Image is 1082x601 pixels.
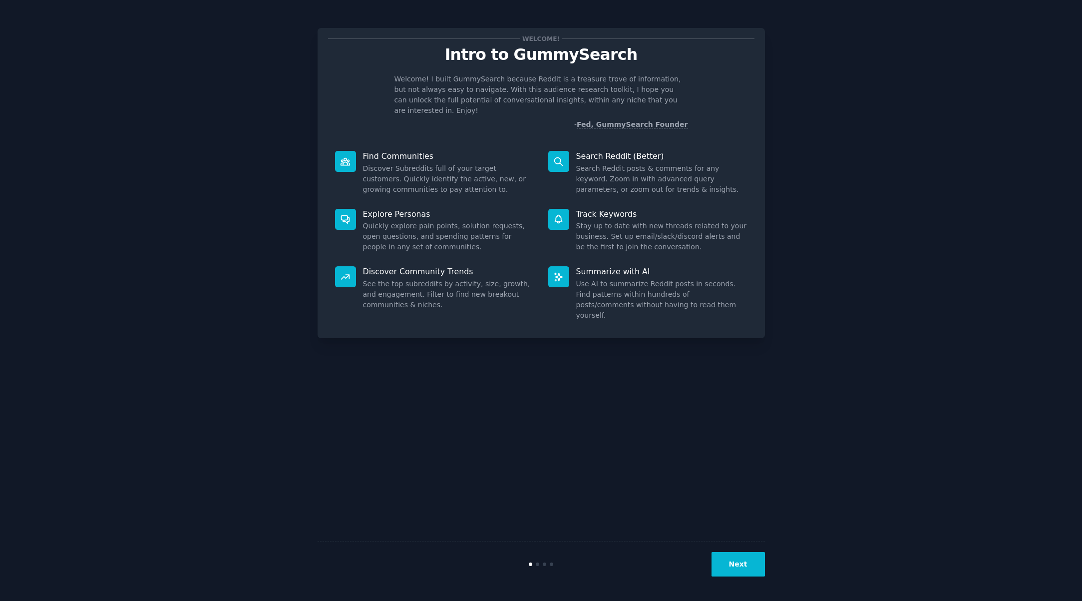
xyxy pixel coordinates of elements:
[363,163,534,195] dd: Discover Subreddits full of your target customers. Quickly identify the active, new, or growing c...
[328,46,754,63] p: Intro to GummySearch
[576,209,747,219] p: Track Keywords
[576,279,747,321] dd: Use AI to summarize Reddit posts in seconds. Find patterns within hundreds of posts/comments with...
[363,221,534,252] dd: Quickly explore pain points, solution requests, open questions, and spending patterns for people ...
[394,74,688,116] p: Welcome! I built GummySearch because Reddit is a treasure trove of information, but not always ea...
[363,266,534,277] p: Discover Community Trends
[363,279,534,310] dd: See the top subreddits by activity, size, growth, and engagement. Filter to find new breakout com...
[576,163,747,195] dd: Search Reddit posts & comments for any keyword. Zoom in with advanced query parameters, or zoom o...
[574,119,688,130] div: -
[363,151,534,161] p: Find Communities
[712,552,765,577] button: Next
[577,120,688,129] a: Fed, GummySearch Founder
[363,209,534,219] p: Explore Personas
[576,266,747,277] p: Summarize with AI
[576,221,747,252] dd: Stay up to date with new threads related to your business. Set up email/slack/discord alerts and ...
[576,151,747,161] p: Search Reddit (Better)
[520,33,561,44] span: Welcome!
